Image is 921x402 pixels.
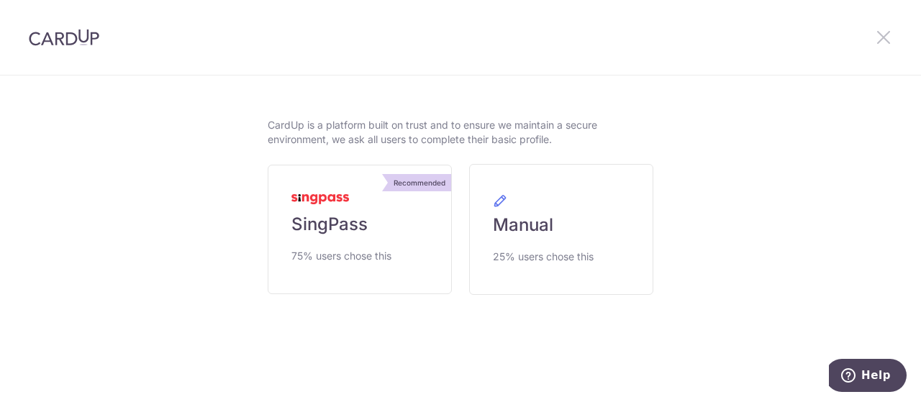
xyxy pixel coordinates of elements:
span: Manual [493,214,553,237]
a: Manual 25% users chose this [469,164,653,295]
a: Recommended SingPass 75% users chose this [268,165,452,294]
img: MyInfoLogo [291,194,349,204]
img: CardUp [29,29,99,46]
span: 25% users chose this [493,248,594,265]
div: Recommended [388,174,451,191]
p: CardUp is a platform built on trust and to ensure we maintain a secure environment, we ask all us... [268,118,653,147]
iframe: Opens a widget where you can find more information [829,359,907,395]
span: 75% users chose this [291,247,391,265]
span: SingPass [291,213,368,236]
